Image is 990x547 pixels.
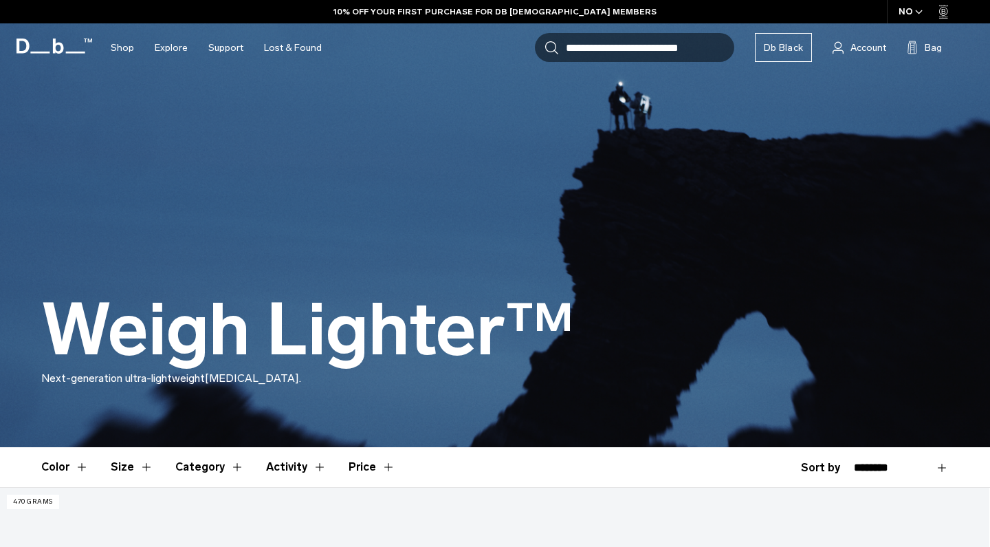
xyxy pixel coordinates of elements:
[208,23,243,72] a: Support
[41,372,205,385] span: Next-generation ultra-lightweight
[175,447,244,487] button: Toggle Filter
[833,39,886,56] a: Account
[755,33,812,62] a: Db Black
[266,447,327,487] button: Toggle Filter
[205,372,301,385] span: [MEDICAL_DATA].
[155,23,188,72] a: Explore
[264,23,322,72] a: Lost & Found
[7,495,59,509] p: 470 grams
[850,41,886,55] span: Account
[349,447,395,487] button: Toggle Price
[111,23,134,72] a: Shop
[111,447,153,487] button: Toggle Filter
[925,41,942,55] span: Bag
[100,23,332,72] nav: Main Navigation
[41,290,574,370] h1: Weigh Lighter™
[41,447,89,487] button: Toggle Filter
[907,39,942,56] button: Bag
[333,6,657,18] a: 10% OFF YOUR FIRST PURCHASE FOR DB [DEMOGRAPHIC_DATA] MEMBERS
